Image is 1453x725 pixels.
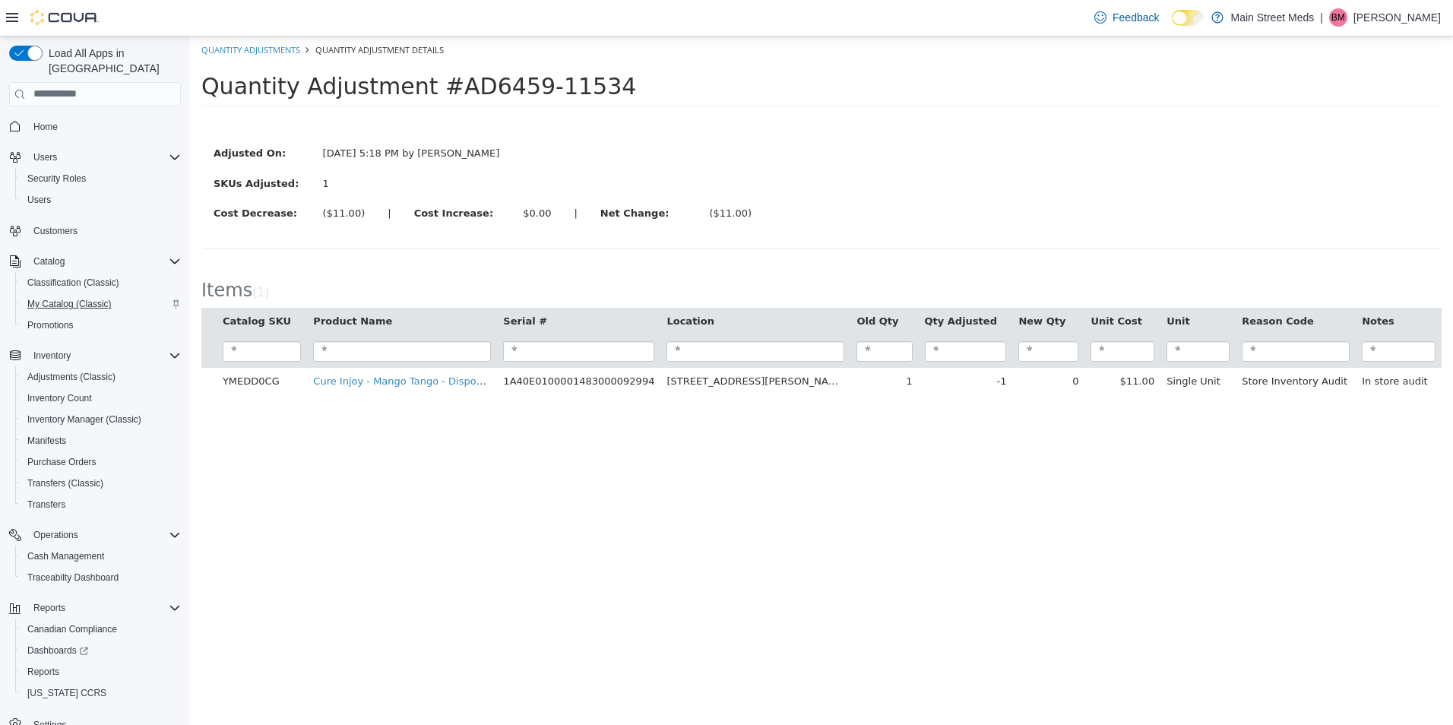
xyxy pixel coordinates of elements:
[33,350,71,362] span: Inventory
[133,140,317,155] div: 1
[21,169,92,188] a: Security Roles
[21,274,125,292] a: Classification (Classic)
[399,169,508,185] label: Net Change:
[27,687,106,699] span: [US_STATE] CCRS
[27,571,119,584] span: Traceabilty Dashboard
[21,641,94,660] a: Dashboards
[213,169,322,185] label: Cost Increase:
[21,410,181,429] span: Inventory Manager (Classic)
[307,331,470,359] td: 1A40E0100001483000092994
[21,684,112,702] a: [US_STATE] CCRS
[11,8,110,19] a: Quantity Adjustments
[27,666,59,678] span: Reports
[21,432,181,450] span: Manifests
[1331,8,1345,27] span: BM
[21,620,123,638] a: Canadian Compliance
[3,251,187,272] button: Catalog
[21,389,98,407] a: Inventory Count
[27,347,181,365] span: Inventory
[11,36,446,63] span: Quantity Adjustment #AD6459-11534
[11,243,62,264] span: Items
[1172,277,1207,293] button: Notes
[15,388,187,409] button: Inventory Count
[62,249,79,263] small: ( )
[27,148,63,166] button: Users
[21,663,181,681] span: Reports
[33,121,58,133] span: Home
[894,331,970,359] td: $11.00
[27,252,181,271] span: Catalog
[21,316,80,334] a: Promotions
[27,526,181,544] span: Operations
[519,169,562,185] div: ($11.00)
[372,169,398,185] label: |
[15,682,187,704] button: [US_STATE] CCRS
[33,529,78,541] span: Operations
[21,495,181,514] span: Transfers
[1166,331,1252,359] td: In store audit
[666,277,711,293] button: Old Qty
[970,331,1046,359] td: Single Unit
[27,194,51,206] span: Users
[27,526,84,544] button: Operations
[27,435,66,447] span: Manifests
[3,116,187,138] button: Home
[1320,8,1323,27] p: |
[822,331,894,359] td: 0
[15,661,187,682] button: Reports
[21,684,181,702] span: Washington CCRS
[21,641,181,660] span: Dashboards
[33,225,78,237] span: Customers
[15,567,187,588] button: Traceabilty Dashboard
[21,547,110,565] a: Cash Management
[21,191,57,209] a: Users
[3,597,187,619] button: Reports
[30,10,99,25] img: Cova
[123,277,205,293] button: Product Name
[33,255,65,268] span: Catalog
[27,222,84,240] a: Customers
[27,644,88,657] span: Dashboards
[27,117,181,136] span: Home
[1172,26,1173,27] span: Dark Mode
[27,599,181,617] span: Reports
[15,189,187,211] button: Users
[27,298,112,310] span: My Catalog (Classic)
[1329,8,1347,27] div: Blake Martin
[27,499,65,511] span: Transfers
[27,413,141,426] span: Inventory Manager (Classic)
[3,220,187,242] button: Customers
[15,430,187,451] button: Manifests
[27,252,71,271] button: Catalog
[27,371,116,383] span: Adjustments (Classic)
[1046,331,1166,359] td: Store Inventory Audit
[21,568,181,587] span: Traceabilty Dashboard
[21,432,72,450] a: Manifests
[21,274,181,292] span: Classification (Classic)
[15,546,187,567] button: Cash Management
[21,474,181,492] span: Transfers (Classic)
[15,293,187,315] button: My Catalog (Classic)
[12,140,122,155] label: SKUs Adjusted:
[3,524,187,546] button: Operations
[27,599,71,617] button: Reports
[21,295,181,313] span: My Catalog (Classic)
[27,173,86,185] span: Security Roles
[1113,10,1159,25] span: Feedback
[123,339,334,350] a: Cure Injoy - Mango Tango - Disposable - 2g
[333,169,361,185] div: $0.00
[3,345,187,366] button: Inventory
[133,169,176,185] div: ($11.00)
[122,109,328,125] div: [DATE] 5:18 PM by [PERSON_NAME]
[21,663,65,681] a: Reports
[21,495,71,514] a: Transfers
[27,331,117,359] td: YMEDD0CG
[21,295,118,313] a: My Catalog (Classic)
[15,451,187,473] button: Purchase Orders
[21,453,181,471] span: Purchase Orders
[33,602,65,614] span: Reports
[21,368,122,386] a: Adjustments (Classic)
[27,477,103,489] span: Transfers (Classic)
[33,277,104,293] button: Catalog SKU
[12,169,122,185] label: Cost Decrease:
